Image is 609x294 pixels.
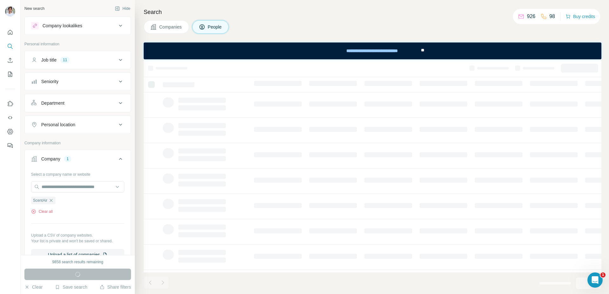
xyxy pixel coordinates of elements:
button: Clear all [31,209,53,214]
span: 1 [600,272,606,278]
button: Buy credits [566,12,595,21]
button: Feedback [5,140,15,151]
p: Company information [24,140,131,146]
img: Avatar [5,6,15,16]
div: Personal location [41,121,75,128]
span: ScentAir [33,198,47,203]
div: 9858 search results remaining [52,259,103,265]
span: Companies [159,24,182,30]
p: Your list is private and won't be saved or shared. [31,238,124,244]
p: Upload a CSV of company websites. [31,232,124,238]
button: Use Surfe API [5,112,15,123]
div: Department [41,100,64,106]
button: Enrich CSV [5,55,15,66]
div: Job title [41,57,56,63]
button: Hide [110,4,135,13]
button: Quick start [5,27,15,38]
p: 98 [549,13,555,20]
button: Share filters [100,284,131,290]
p: 926 [527,13,535,20]
div: Select a company name or website [31,169,124,177]
div: Company [41,156,60,162]
div: 11 [60,57,69,63]
iframe: Intercom live chat [587,272,603,288]
button: Dashboard [5,126,15,137]
button: Job title11 [25,52,131,68]
button: Department [25,95,131,111]
button: Personal location [25,117,131,132]
div: 1 [64,156,71,162]
button: Seniority [25,74,131,89]
button: Company1 [25,151,131,169]
div: Company lookalikes [43,23,82,29]
button: Search [5,41,15,52]
div: Seniority [41,78,58,85]
iframe: Banner [144,42,601,59]
button: Upload a list of companies [31,249,124,260]
button: Clear [24,284,43,290]
button: Company lookalikes [25,18,131,33]
p: Personal information [24,41,131,47]
button: My lists [5,69,15,80]
span: People [208,24,222,30]
div: New search [24,6,44,11]
button: Save search [55,284,87,290]
button: Use Surfe on LinkedIn [5,98,15,109]
h4: Search [144,8,601,16]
